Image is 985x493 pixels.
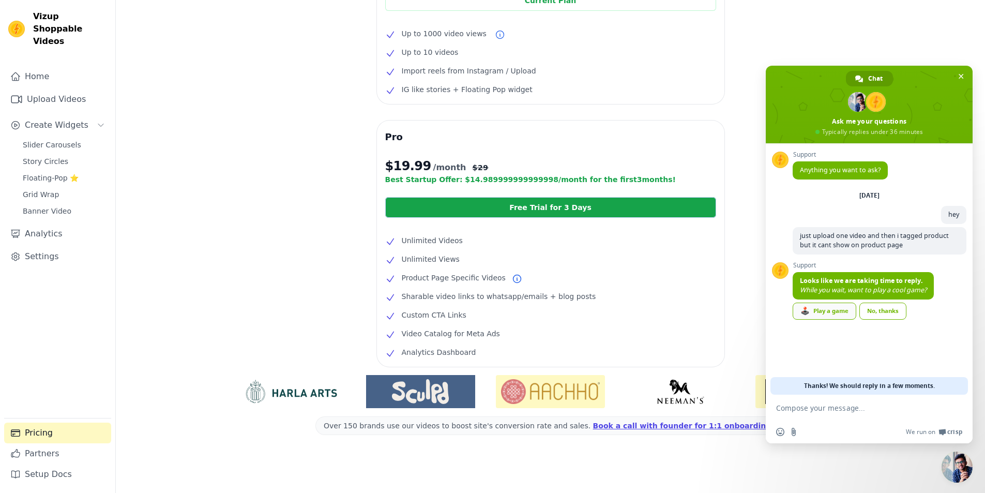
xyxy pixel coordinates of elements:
span: We run on [906,428,935,436]
span: /month [433,161,466,174]
a: Upload Videos [4,89,111,110]
span: Sharable video links to whatsapp/emails + blog posts [402,290,596,303]
span: Slider Carousels [23,140,81,150]
span: hey [948,210,959,219]
li: Custom CTA Links [385,309,716,321]
span: Grid Wrap [23,189,59,200]
a: Floating-Pop ⭐ [17,171,111,185]
span: IG like stories + Floating Pop widget [402,83,533,96]
textarea: Compose your message... [776,395,942,421]
img: Soulflower [755,375,865,408]
span: Import reels from Instagram / Upload [402,65,536,77]
a: Home [4,66,111,87]
img: HarlaArts [236,379,345,404]
a: We run onCrisp [906,428,962,436]
a: Book a call with founder for 1:1 onboarding [593,422,777,430]
img: Sculpd US [366,379,475,404]
p: Best Startup Offer: $ 14.989999999999998 /month for the first 3 months! [385,174,716,185]
span: Vizup Shoppable Videos [33,10,107,48]
img: Aachho [496,375,605,408]
span: Unlimited Views [402,253,460,265]
span: Unlimited Videos [402,234,463,247]
img: Neeman's [626,379,735,404]
span: Product Page Specific Videos [402,272,506,284]
span: Looks like we are taking time to reply. [800,276,923,285]
a: Free Trial for 3 Days [385,197,716,218]
span: $ 29 [472,162,488,173]
span: Analytics Dashboard [402,346,476,358]
a: Slider Carousels [17,138,111,152]
a: Close chat [942,452,973,483]
span: $ 19.99 [385,158,431,174]
a: Chat [846,71,893,86]
span: Story Circles [23,156,68,167]
span: just upload one video and then i tagged product but it cant show on product page [800,231,949,249]
span: Create Widgets [25,119,88,131]
span: Crisp [947,428,962,436]
span: Close chat [956,71,966,82]
span: Up to 1000 video views [402,27,487,40]
a: Grid Wrap [17,187,111,202]
span: 🕹️ [800,307,810,315]
a: Partners [4,443,111,464]
span: Chat [868,71,883,86]
a: Story Circles [17,154,111,169]
a: Pricing [4,423,111,443]
span: Thanks! We should reply in a few moments. [804,377,935,395]
span: Floating-Pop ⭐ [23,173,79,183]
a: Banner Video [17,204,111,218]
span: Anything you want to ask? [800,166,881,174]
a: Play a game [793,303,856,320]
div: [DATE] [859,192,880,199]
span: Send a file [790,428,798,436]
span: While you wait, want to play a cool game? [800,286,927,294]
span: Support [793,151,888,158]
span: Banner Video [23,206,71,216]
span: Up to 10 videos [402,46,459,58]
button: Create Widgets [4,115,111,136]
a: No, thanks [859,303,906,320]
span: Support [793,262,934,269]
img: Vizup [8,21,25,37]
h3: Pro [385,129,716,145]
span: Insert an emoji [776,428,784,436]
li: Video Catalog for Meta Ads [385,327,716,340]
a: Setup Docs [4,464,111,485]
a: Settings [4,246,111,267]
a: Analytics [4,223,111,244]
